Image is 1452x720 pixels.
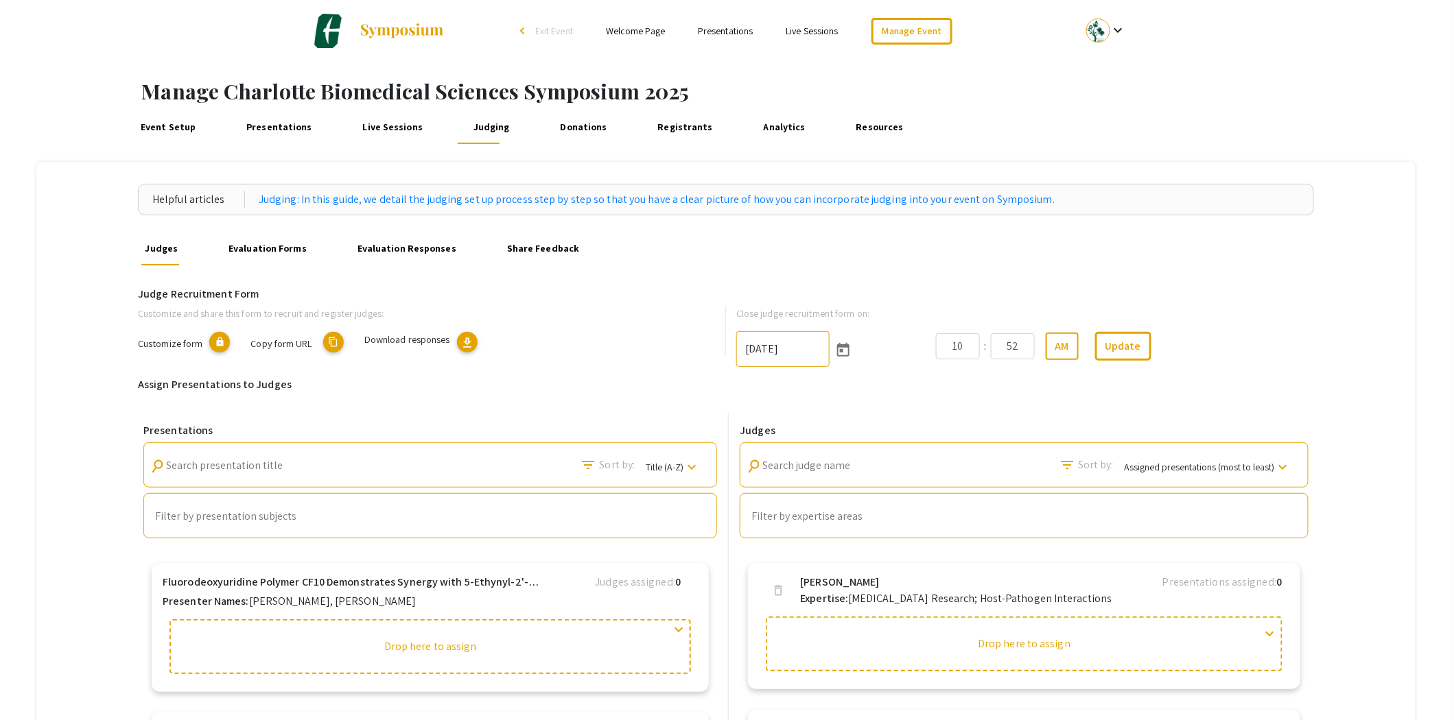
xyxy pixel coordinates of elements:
span: Title (A-Z) [646,461,683,473]
p: [PERSON_NAME], [PERSON_NAME] [163,593,416,610]
a: Registrants [654,111,716,144]
a: Event Setup [137,111,200,144]
mat-icon: Search [148,457,167,475]
button: Update [1095,332,1151,361]
input: Hours [936,333,980,359]
mat-icon: Search [745,457,764,475]
span: Sort by: [600,457,635,473]
a: Manage Event [871,18,952,45]
span: Exit Event [535,25,573,37]
a: Evaluation Forms [225,232,310,265]
a: Resources [852,111,906,144]
h6: Assign Presentations to Judges [138,378,1314,391]
span: delete [771,584,785,597]
b: Fluorodeoxyuridine Polymer CF10 Demonstrates Synergy with 5-Ethynyl-2'-Deoxyuridine Inducing Telo... [163,574,589,590]
div: Helpful articles [152,191,245,208]
b: Expertise: [800,591,848,605]
h6: Judge Recruitment Form [138,287,1314,300]
img: Symposium by ForagerOne [359,23,445,39]
a: Share Feedback [504,232,583,265]
h6: Judges [740,424,1309,437]
span: expand_more [1262,625,1278,642]
span: Download responses [364,333,450,346]
mat-icon: Search [1059,457,1075,473]
div: : [980,338,991,355]
iframe: Chat [10,658,58,710]
button: download [457,332,478,352]
button: Title (A-Z) [635,454,711,480]
mat-chip-list: Auto complete [155,507,705,525]
img: Charlotte Biomedical Sciences Symposium 2025 [311,14,345,48]
a: Presentations [243,111,316,144]
span: expand_more [670,621,687,638]
a: Judging: In this guide, we detail the judging set up process step by step so that you have a clea... [259,191,1055,208]
span: Copy form URL [250,337,312,350]
button: Assigned presentations (most to least) [1114,454,1302,480]
input: Minutes [991,333,1035,359]
h6: Presentations [143,424,717,437]
b: 0 [675,575,681,589]
span: Judges assigned: [595,575,675,589]
h1: Manage Charlotte Biomedical Sciences Symposium 2025 [141,79,1452,104]
a: Judging [470,111,513,144]
mat-icon: keyboard_arrow_down [1275,459,1291,475]
mat-icon: keyboard_arrow_down [683,459,700,475]
mat-icon: Expand account dropdown [1110,22,1127,38]
a: Analytics [760,111,808,144]
mat-chip-list: Auto complete [751,507,1297,525]
b: Presenter Names: [163,594,249,608]
span: download [460,336,474,350]
div: arrow_back_ios [520,27,528,35]
button: Expand account dropdown [1072,15,1141,46]
a: Evaluation Responses [354,232,460,265]
a: Live Sessions [786,25,839,37]
button: delete [764,577,792,604]
span: Presentations assigned: [1162,575,1276,589]
p: Customize and share this form to recruit and register judges: [138,306,703,321]
a: Charlotte Biomedical Sciences Symposium 2025 [311,14,445,48]
mat-icon: copy URL [323,332,344,352]
p: [MEDICAL_DATA] Research; Host-Pathogen Interactions [800,590,1112,607]
b: [PERSON_NAME] [800,574,879,590]
b: 0 [1276,575,1282,589]
a: Welcome Page [606,25,665,37]
span: Assigned presentations (most to least) [1125,461,1275,473]
button: AM [1046,333,1079,360]
a: Donations [557,111,610,144]
a: Judges [141,232,181,265]
a: Live Sessions [359,111,426,144]
a: Presentations [698,25,753,37]
button: Open calendar [830,335,857,363]
span: Sort by: [1078,457,1114,473]
span: Customize form [138,337,202,350]
mat-icon: lock [209,332,230,352]
mat-icon: Search [581,457,597,473]
label: Close judge recruitment form on: [736,306,869,321]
